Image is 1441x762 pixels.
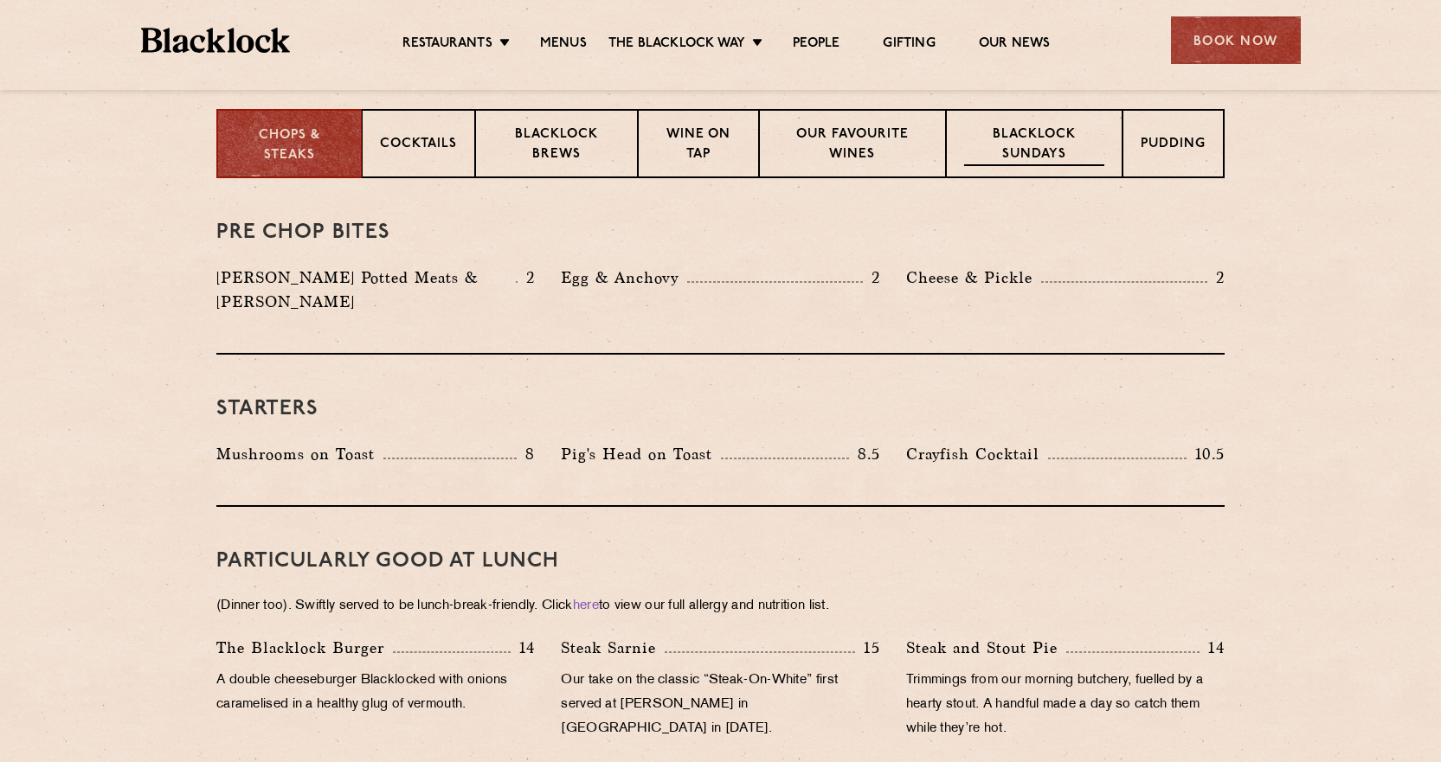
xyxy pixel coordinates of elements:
p: Pig's Head on Toast [561,442,721,466]
p: Our favourite wines [777,125,927,166]
p: 2 [518,266,535,289]
p: Egg & Anchovy [561,266,687,290]
a: The Blacklock Way [608,35,745,54]
p: Chops & Steaks [235,126,344,165]
p: 2 [1207,266,1225,289]
p: 15 [855,637,880,659]
p: [PERSON_NAME] Potted Meats & [PERSON_NAME] [216,266,516,314]
p: Our take on the classic “Steak-On-White” first served at [PERSON_NAME] in [GEOGRAPHIC_DATA] in [D... [561,669,879,741]
p: Cheese & Pickle [906,266,1041,290]
img: BL_Textured_Logo-footer-cropped.svg [141,28,291,53]
p: (Dinner too). Swiftly served to be lunch-break-friendly. Click to view our full allergy and nutri... [216,594,1225,618]
a: People [793,35,840,54]
p: Wine on Tap [656,125,741,166]
p: Steak Sarnie [561,636,665,660]
p: Crayfish Cocktail [906,442,1048,466]
h3: Pre Chop Bites [216,221,1225,244]
p: A double cheeseburger Blacklocked with onions caramelised in a healthy glug of vermouth. [216,669,535,717]
p: Blacklock Brews [493,125,620,166]
a: Menus [540,35,587,54]
h3: PARTICULARLY GOOD AT LUNCH [216,550,1225,573]
p: 8.5 [849,443,880,465]
p: Trimmings from our morning butchery, fuelled by a hearty stout. A handful made a day so catch the... [906,669,1225,741]
a: Gifting [883,35,935,54]
p: 10.5 [1187,443,1225,465]
p: The Blacklock Burger [216,636,393,660]
a: Restaurants [402,35,492,54]
a: here [573,599,599,612]
p: Pudding [1141,135,1206,157]
a: Our News [979,35,1051,54]
p: 8 [517,443,535,465]
h3: Starters [216,398,1225,420]
p: 14 [511,637,536,659]
p: Cocktails [380,135,457,157]
p: Steak and Stout Pie [906,636,1066,660]
p: Blacklock Sundays [964,125,1104,166]
p: Mushrooms on Toast [216,442,383,466]
p: 2 [863,266,880,289]
div: Book Now [1171,16,1301,64]
p: 14 [1200,637,1225,659]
